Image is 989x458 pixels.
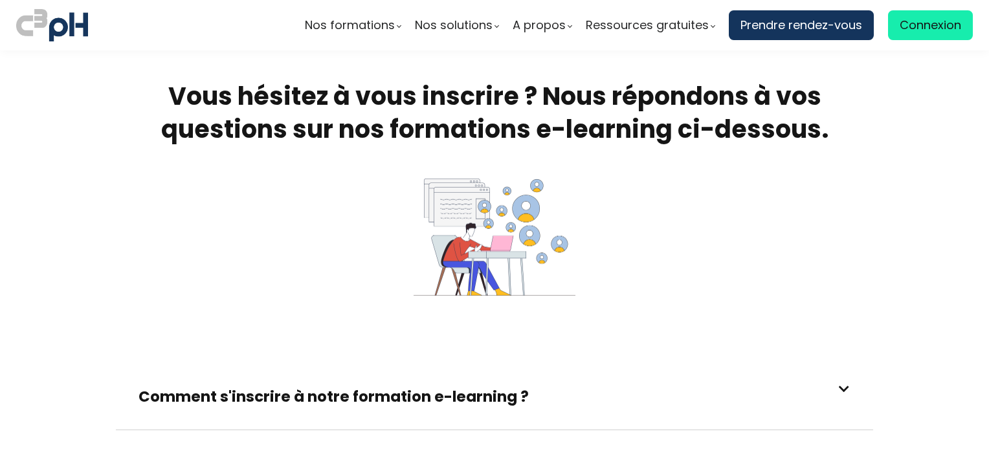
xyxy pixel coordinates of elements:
[414,179,575,296] img: illu16.png
[132,80,857,146] h2: Vous hésitez à vous inscrire ? Nous répondons à vos questions sur nos formations e-learning ci-de...
[900,16,961,35] span: Connexion
[740,16,862,35] span: Prendre rendez-vous
[139,386,529,407] h3: Comment s'inscrire à notre formation e-learning ?
[305,16,395,35] span: Nos formations
[513,16,566,35] span: A propos
[16,6,88,44] img: logo C3PH
[415,16,493,35] span: Nos solutions
[586,16,709,35] span: Ressources gratuites
[888,10,973,40] a: Connexion
[729,10,874,40] a: Prendre rendez-vous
